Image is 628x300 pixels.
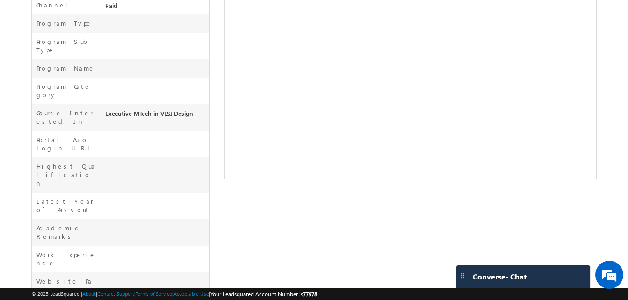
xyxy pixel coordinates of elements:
[36,224,96,241] label: Academic Remarks
[60,123,135,131] span: Contact Capture:
[103,1,209,14] div: Paid
[473,272,527,281] span: Converse - Chat
[173,291,209,297] a: Acceptable Use
[60,82,236,90] span: Sent email with subject
[60,82,328,107] span: Welcome to the Executive MTech in VLSI Design - Your Journey Begins Now!
[82,82,128,90] span: Automation
[36,19,92,28] label: Program Type
[29,123,50,131] span: [DATE]
[12,86,171,225] textarea: Type your message and hit 'Enter'
[29,64,57,73] span: 12:55 PM
[49,49,157,61] div: Chat with us now
[263,62,280,70] span: Guddi
[127,233,170,246] em: Start Chat
[29,82,50,90] span: [DATE]
[36,64,95,72] label: Program Name
[36,136,96,152] label: Portal Auto Login URL
[103,109,209,122] div: Executive MTech in VLSI Design
[16,49,39,61] img: d_60004797649_company_0_60004797649
[60,82,332,114] div: by [PERSON_NAME]<[EMAIL_ADDRESS][DOMAIN_NAME]>.
[141,7,153,21] span: Time
[36,250,96,267] label: Work Experience
[29,54,50,62] span: [DATE]
[210,291,317,298] span: Your Leadsquared Account Number is
[36,82,96,99] label: Program Category
[97,291,134,297] a: Contact Support
[36,1,75,9] label: Channel
[9,7,42,21] span: Activity Type
[121,62,248,70] span: Aukasha([EMAIL_ADDRESS][DOMAIN_NAME])
[161,10,180,19] div: All Time
[36,162,96,187] label: Highest Qualification
[9,36,60,45] div: Earlier This Week
[47,7,117,21] div: All Selected
[36,37,96,54] label: Program SubType
[459,272,466,279] img: carter-drag
[31,290,317,299] span: © 2025 LeadSquared | | | | |
[143,123,186,131] span: details
[60,54,271,70] span: Guddi([EMAIL_ADDRESS][DOMAIN_NAME])
[60,54,281,70] span: Contact Owner changed from to by .
[36,197,96,214] label: Latest Year of Passout
[36,109,96,126] label: Course Interested In
[60,123,332,131] div: .
[153,5,176,27] div: Minimize live chat window
[49,10,76,19] div: All Selected
[36,277,96,294] label: Website Page
[29,134,57,142] span: 11:58 AM
[136,291,172,297] a: Terms of Service
[29,93,57,101] span: 11:59 AM
[82,291,96,297] a: About
[303,291,317,298] span: 77978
